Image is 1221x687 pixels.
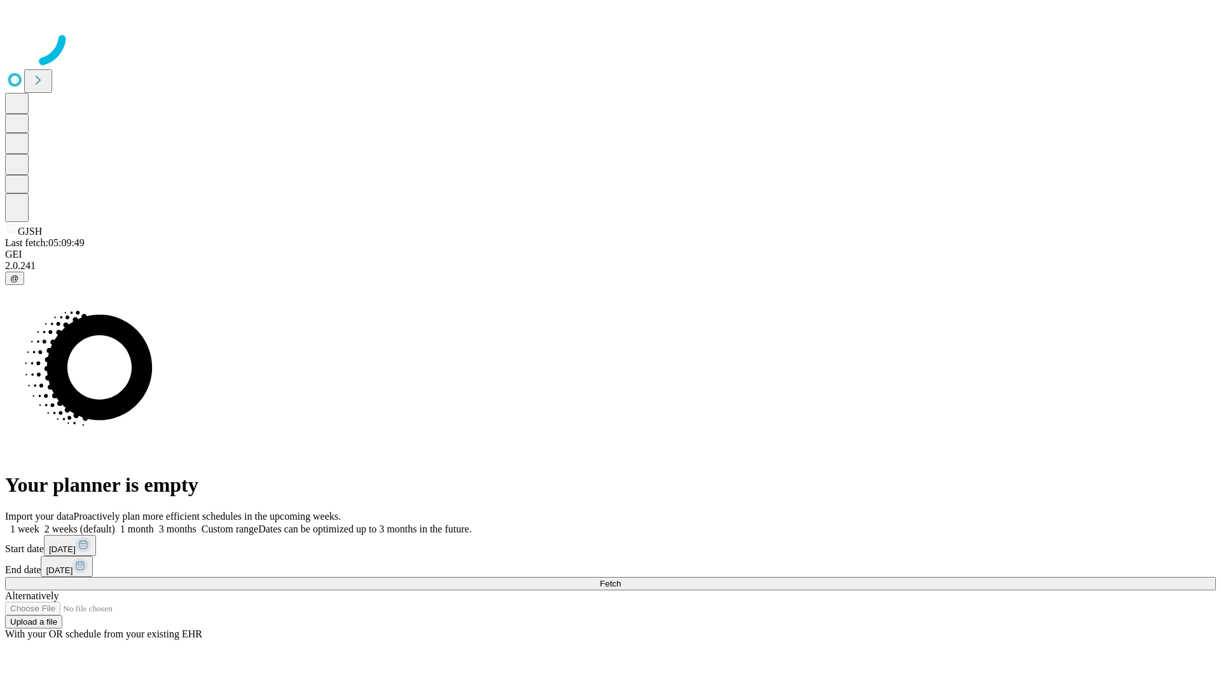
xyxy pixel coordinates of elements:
[74,511,341,522] span: Proactively plan more efficient schedules in the upcoming weeks.
[202,524,258,534] span: Custom range
[10,524,39,534] span: 1 week
[159,524,197,534] span: 3 months
[5,511,74,522] span: Import your data
[5,260,1216,272] div: 2.0.241
[5,590,59,601] span: Alternatively
[41,556,93,577] button: [DATE]
[10,274,19,283] span: @
[5,577,1216,590] button: Fetch
[5,237,85,248] span: Last fetch: 05:09:49
[258,524,471,534] span: Dates can be optimized up to 3 months in the future.
[5,535,1216,556] div: Start date
[600,579,621,588] span: Fetch
[5,615,62,628] button: Upload a file
[5,249,1216,260] div: GEI
[18,226,42,237] span: GJSH
[5,628,202,639] span: With your OR schedule from your existing EHR
[5,272,24,285] button: @
[5,556,1216,577] div: End date
[5,473,1216,497] h1: Your planner is empty
[49,545,76,554] span: [DATE]
[46,566,72,575] span: [DATE]
[45,524,115,534] span: 2 weeks (default)
[120,524,154,534] span: 1 month
[44,535,96,556] button: [DATE]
